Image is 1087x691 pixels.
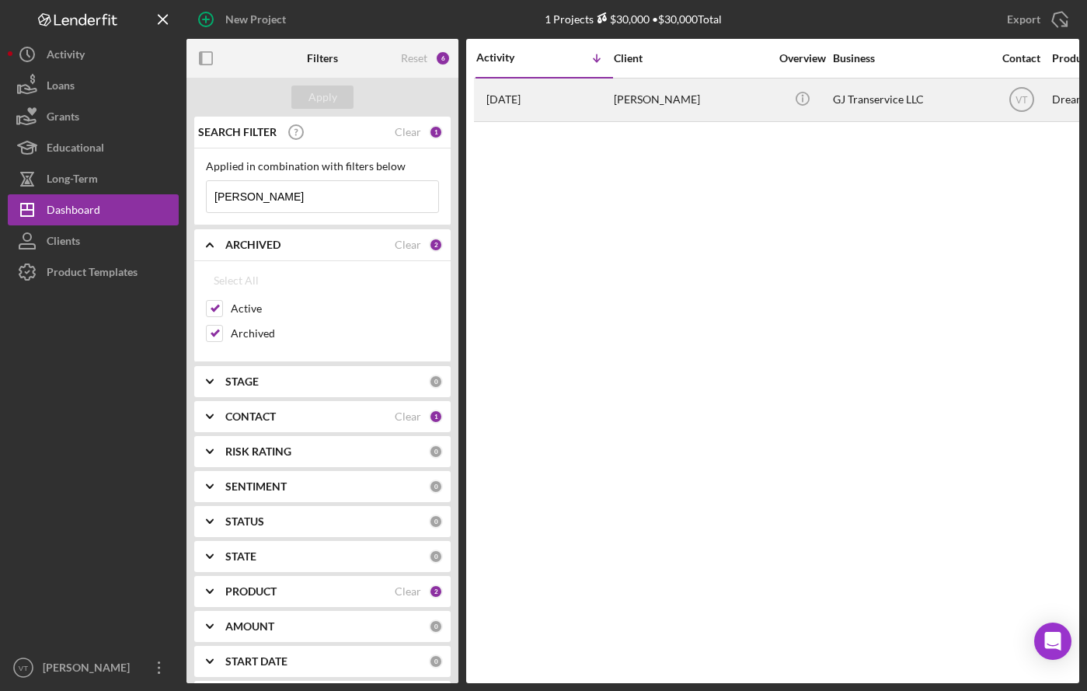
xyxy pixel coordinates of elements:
[429,125,443,139] div: 1
[8,132,179,163] button: Educational
[8,39,179,70] button: Activity
[429,238,443,252] div: 2
[991,4,1079,35] button: Export
[225,375,259,388] b: STAGE
[214,265,259,296] div: Select All
[291,86,354,109] button: Apply
[225,4,286,35] div: New Project
[773,52,831,65] div: Overview
[225,480,287,493] b: SENTIMENT
[47,70,75,105] div: Loans
[486,93,521,106] time: 2024-06-17 15:08
[1016,95,1028,106] text: VT
[395,410,421,423] div: Clear
[198,126,277,138] b: SEARCH FILTER
[395,239,421,251] div: Clear
[307,52,338,65] b: Filters
[429,654,443,668] div: 0
[8,163,179,194] button: Long-Term
[47,39,85,74] div: Activity
[429,445,443,459] div: 0
[614,52,769,65] div: Client
[47,132,104,167] div: Educational
[429,480,443,494] div: 0
[225,410,276,423] b: CONTACT
[308,86,337,109] div: Apply
[206,265,267,296] button: Select All
[225,445,291,458] b: RISK RATING
[8,101,179,132] button: Grants
[429,585,443,599] div: 2
[8,225,179,257] button: Clients
[231,301,439,316] label: Active
[225,620,274,633] b: AMOUNT
[614,79,769,120] div: [PERSON_NAME]
[47,163,98,198] div: Long-Term
[186,4,301,35] button: New Project
[476,51,545,64] div: Activity
[231,326,439,341] label: Archived
[545,12,722,26] div: 1 Projects • $30,000 Total
[435,51,451,66] div: 6
[19,664,28,672] text: VT
[395,585,421,598] div: Clear
[47,194,100,229] div: Dashboard
[594,12,650,26] div: $30,000
[833,79,988,120] div: GJ Transervice LLC
[225,239,280,251] b: ARCHIVED
[1034,623,1071,660] div: Open Intercom Messenger
[47,257,138,291] div: Product Templates
[429,515,443,529] div: 0
[992,52,1050,65] div: Contact
[401,52,427,65] div: Reset
[395,126,421,138] div: Clear
[8,194,179,225] button: Dashboard
[39,652,140,687] div: [PERSON_NAME]
[8,257,179,288] button: Product Templates
[47,225,80,260] div: Clients
[225,550,256,563] b: STATE
[429,619,443,633] div: 0
[225,515,264,528] b: STATUS
[1007,4,1040,35] div: Export
[206,160,439,173] div: Applied in combination with filters below
[429,550,443,564] div: 0
[8,652,179,683] button: VT[PERSON_NAME]
[8,70,179,101] button: Loans
[47,101,79,136] div: Grants
[429,375,443,389] div: 0
[225,655,287,668] b: START DATE
[225,585,277,598] b: PRODUCT
[429,410,443,424] div: 1
[833,52,988,65] div: Business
